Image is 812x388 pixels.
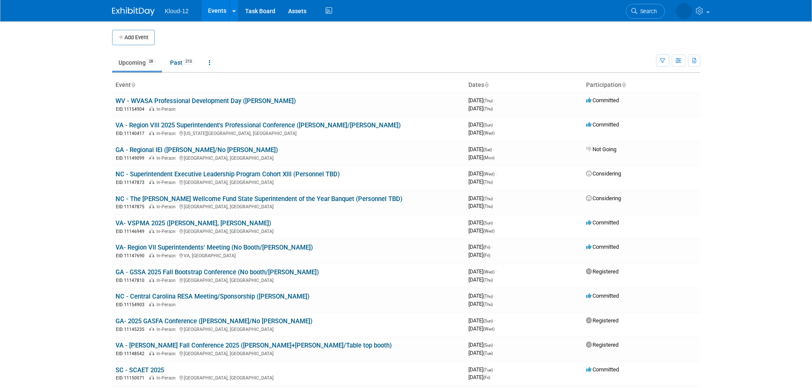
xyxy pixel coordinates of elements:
[483,319,493,323] span: (Sun)
[676,3,692,19] img: Kelli Martines
[483,327,494,331] span: (Wed)
[116,229,148,234] span: EID: 11146949
[116,204,148,209] span: EID: 11147875
[149,155,154,160] img: In-Person Event
[116,366,164,374] a: SC - SCAET 2025
[116,121,401,129] a: VA - Region VIII 2025 Superintendent's Professional Conference ([PERSON_NAME]/[PERSON_NAME])
[483,180,493,184] span: (Thu)
[483,270,494,274] span: (Wed)
[468,244,493,250] span: [DATE]
[156,204,178,210] span: In-Person
[468,293,495,299] span: [DATE]
[468,129,494,136] span: [DATE]
[483,172,494,176] span: (Wed)
[116,276,462,284] div: [GEOGRAPHIC_DATA], [GEOGRAPHIC_DATA]
[116,293,309,300] a: NC - Central Carolina RESA Meeting/Sponsorship ([PERSON_NAME])
[116,268,319,276] a: GA - GSSA 2025 Fall Bootstrap Conference (No booth/[PERSON_NAME])
[116,325,462,333] div: [GEOGRAPHIC_DATA], [GEOGRAPHIC_DATA]
[586,195,621,201] span: Considering
[116,203,462,210] div: [GEOGRAPHIC_DATA], [GEOGRAPHIC_DATA]
[586,219,619,226] span: Committed
[494,366,495,373] span: -
[494,121,495,128] span: -
[116,146,278,154] a: GA - Regional IEI ([PERSON_NAME]/No [PERSON_NAME])
[164,55,201,71] a: Past213
[468,121,495,128] span: [DATE]
[468,317,495,324] span: [DATE]
[468,203,493,209] span: [DATE]
[116,351,148,356] span: EID: 11148542
[156,375,178,381] span: In-Person
[156,131,178,136] span: In-Person
[156,302,178,308] span: In-Person
[468,301,493,307] span: [DATE]
[583,78,700,92] th: Participation
[116,97,296,105] a: WV - WVASA Professional Development Day ([PERSON_NAME])
[116,376,148,380] span: EID: 11150071
[483,351,493,356] span: (Tue)
[586,293,619,299] span: Committed
[116,350,462,357] div: [GEOGRAPHIC_DATA], [GEOGRAPHIC_DATA]
[165,8,189,14] span: Kloud-12
[149,180,154,184] img: In-Person Event
[494,195,495,201] span: -
[621,81,626,88] a: Sort by Participation Type
[116,317,312,325] a: GA- 2025 GASFA Conference ([PERSON_NAME]/No [PERSON_NAME])
[146,58,156,65] span: 28
[468,227,494,234] span: [DATE]
[483,123,493,127] span: (Sun)
[484,81,488,88] a: Sort by Start Date
[116,252,462,259] div: VA, [GEOGRAPHIC_DATA]
[156,106,178,112] span: In-Person
[116,131,148,136] span: EID: 11140417
[149,351,154,355] img: In-Person Event
[116,180,148,185] span: EID: 11147873
[116,178,462,186] div: [GEOGRAPHIC_DATA], [GEOGRAPHIC_DATA]
[496,170,497,177] span: -
[149,131,154,135] img: In-Person Event
[468,366,495,373] span: [DATE]
[483,221,493,225] span: (Sun)
[483,106,493,111] span: (Thu)
[586,366,619,373] span: Committed
[116,227,462,235] div: [GEOGRAPHIC_DATA], [GEOGRAPHIC_DATA]
[156,180,178,185] span: In-Person
[156,351,178,356] span: In-Person
[468,195,495,201] span: [DATE]
[116,154,462,161] div: [GEOGRAPHIC_DATA], [GEOGRAPHIC_DATA]
[586,146,616,152] span: Not Going
[586,317,618,324] span: Registered
[483,196,493,201] span: (Thu)
[468,342,495,348] span: [DATE]
[468,325,494,332] span: [DATE]
[112,55,162,71] a: Upcoming28
[116,195,402,203] a: NC - The [PERSON_NAME] Wellcome Fund State Superintendent of the Year Banquet (Personnel TBD)
[483,343,493,348] span: (Sun)
[468,97,495,103] span: [DATE]
[483,245,490,250] span: (Fri)
[586,97,619,103] span: Committed
[483,155,494,160] span: (Mon)
[494,317,495,324] span: -
[116,107,148,112] span: EID: 11154904
[483,294,493,299] span: (Thu)
[586,121,619,128] span: Committed
[637,8,657,14] span: Search
[491,244,493,250] span: -
[149,327,154,331] img: In-Person Event
[483,147,492,152] span: (Sat)
[468,105,493,112] span: [DATE]
[149,302,154,306] img: In-Person Event
[156,278,178,283] span: In-Person
[149,106,154,111] img: In-Person Event
[483,302,493,307] span: (Thu)
[468,268,497,275] span: [DATE]
[156,155,178,161] span: In-Person
[494,97,495,103] span: -
[586,244,619,250] span: Committed
[468,146,494,152] span: [DATE]
[116,219,271,227] a: VA- VSPMA 2025 ([PERSON_NAME], [PERSON_NAME])
[149,229,154,233] img: In-Person Event
[468,219,495,226] span: [DATE]
[149,375,154,379] img: In-Person Event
